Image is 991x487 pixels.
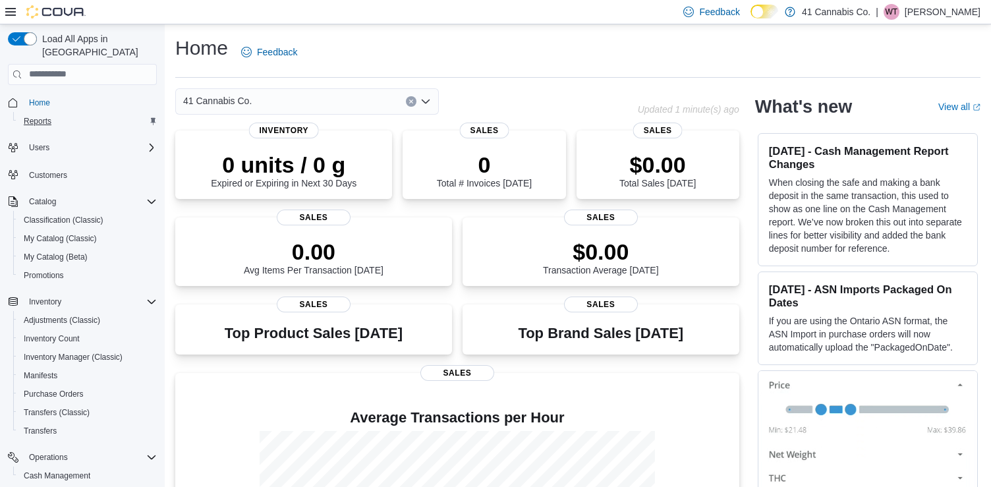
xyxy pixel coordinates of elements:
[18,268,157,283] span: Promotions
[24,370,57,381] span: Manifests
[24,426,57,436] span: Transfers
[13,112,162,130] button: Reports
[13,211,162,229] button: Classification (Classic)
[24,449,73,465] button: Operations
[3,192,162,211] button: Catalog
[18,113,157,129] span: Reports
[18,405,157,420] span: Transfers (Classic)
[257,45,297,59] span: Feedback
[18,331,157,347] span: Inventory Count
[638,104,739,115] p: Updated 1 minute(s) ago
[18,268,69,283] a: Promotions
[406,96,416,107] button: Clear input
[18,113,57,129] a: Reports
[24,389,84,399] span: Purchase Orders
[18,212,157,228] span: Classification (Classic)
[18,249,157,265] span: My Catalog (Beta)
[13,467,162,485] button: Cash Management
[518,326,683,341] h3: Top Brand Sales [DATE]
[26,5,86,18] img: Cova
[24,294,67,310] button: Inventory
[211,152,356,188] div: Expired or Expiring in Next 30 Days
[29,98,50,108] span: Home
[13,229,162,248] button: My Catalog (Classic)
[37,32,157,59] span: Load All Apps in [GEOGRAPHIC_DATA]
[18,349,128,365] a: Inventory Manager (Classic)
[24,94,157,111] span: Home
[13,366,162,385] button: Manifests
[183,93,252,109] span: 41 Cannabis Co.
[938,101,980,112] a: View allExternal link
[18,468,96,484] a: Cash Management
[24,352,123,362] span: Inventory Manager (Classic)
[18,368,157,384] span: Manifests
[18,423,62,439] a: Transfers
[13,385,162,403] button: Purchase Orders
[18,249,93,265] a: My Catalog (Beta)
[769,176,967,255] p: When closing the safe and making a bank deposit in the same transaction, this used to show as one...
[750,5,778,18] input: Dark Mode
[18,386,89,402] a: Purchase Orders
[24,116,51,127] span: Reports
[619,152,696,188] div: Total Sales [DATE]
[543,239,659,275] div: Transaction Average [DATE]
[437,152,532,188] div: Total # Invoices [DATE]
[236,39,302,65] a: Feedback
[633,123,683,138] span: Sales
[24,167,72,183] a: Customers
[18,312,105,328] a: Adjustments (Classic)
[13,266,162,285] button: Promotions
[18,231,157,246] span: My Catalog (Classic)
[973,103,980,111] svg: External link
[884,4,899,20] div: Wendy Thompson
[802,4,870,20] p: 41 Cannabis Co.
[3,138,162,157] button: Users
[225,326,403,341] h3: Top Product Sales [DATE]
[3,448,162,467] button: Operations
[13,311,162,329] button: Adjustments (Classic)
[13,422,162,440] button: Transfers
[619,152,696,178] p: $0.00
[29,452,68,463] span: Operations
[3,93,162,112] button: Home
[24,166,157,183] span: Customers
[13,329,162,348] button: Inventory Count
[29,170,67,181] span: Customers
[13,248,162,266] button: My Catalog (Beta)
[564,297,638,312] span: Sales
[24,315,100,326] span: Adjustments (Classic)
[244,239,383,275] div: Avg Items Per Transaction [DATE]
[211,152,356,178] p: 0 units / 0 g
[248,123,319,138] span: Inventory
[420,365,494,381] span: Sales
[905,4,980,20] p: [PERSON_NAME]
[18,386,157,402] span: Purchase Orders
[18,331,85,347] a: Inventory Count
[24,194,61,210] button: Catalog
[24,95,55,111] a: Home
[244,239,383,265] p: 0.00
[750,18,751,19] span: Dark Mode
[24,270,64,281] span: Promotions
[769,144,967,171] h3: [DATE] - Cash Management Report Changes
[24,140,55,156] button: Users
[543,239,659,265] p: $0.00
[24,233,97,244] span: My Catalog (Classic)
[29,196,56,207] span: Catalog
[420,96,431,107] button: Open list of options
[3,165,162,184] button: Customers
[437,152,532,178] p: 0
[564,210,638,225] span: Sales
[755,96,852,117] h2: What's new
[24,449,157,465] span: Operations
[18,468,157,484] span: Cash Management
[13,348,162,366] button: Inventory Manager (Classic)
[18,349,157,365] span: Inventory Manager (Classic)
[18,231,102,246] a: My Catalog (Classic)
[876,4,878,20] p: |
[24,252,88,262] span: My Catalog (Beta)
[277,210,351,225] span: Sales
[277,297,351,312] span: Sales
[24,194,157,210] span: Catalog
[460,123,509,138] span: Sales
